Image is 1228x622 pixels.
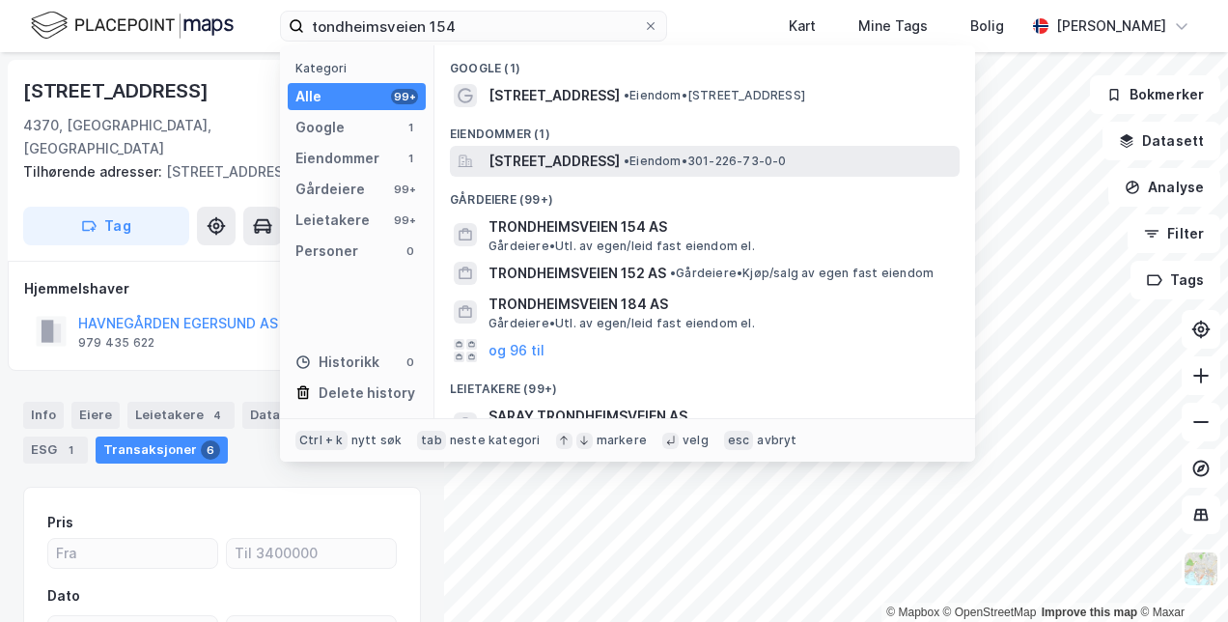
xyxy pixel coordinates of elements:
[970,14,1004,38] div: Bolig
[201,440,220,460] div: 6
[31,9,234,42] img: logo.f888ab2527a4732fd821a326f86c7f29.svg
[23,402,64,429] div: Info
[391,212,418,228] div: 99+
[624,88,629,102] span: •
[23,437,88,464] div: ESG
[23,163,166,180] span: Tilhørende adresser:
[391,182,418,197] div: 99+
[78,335,154,351] div: 979 435 622
[23,75,212,106] div: [STREET_ADDRESS]
[670,266,934,281] span: Gårdeiere • Kjøp/salg av egen fast eiendom
[403,354,418,370] div: 0
[789,14,816,38] div: Kart
[24,277,420,300] div: Hjemmelshaver
[886,606,939,619] a: Mapbox
[71,402,120,429] div: Eiere
[295,116,345,139] div: Google
[683,433,709,448] div: velg
[47,511,73,534] div: Pris
[488,150,620,173] span: [STREET_ADDRESS]
[242,402,315,429] div: Datasett
[417,431,446,450] div: tab
[319,382,415,405] div: Delete history
[1090,75,1220,114] button: Bokmerker
[295,61,426,75] div: Kategori
[96,437,228,464] div: Transaksjoner
[1102,122,1220,160] button: Datasett
[488,84,620,107] span: [STREET_ADDRESS]
[61,440,80,460] div: 1
[597,433,647,448] div: markere
[624,154,787,169] span: Eiendom • 301-226-73-0-0
[1128,214,1220,253] button: Filter
[488,405,952,428] span: SARAY TRONDHEIMSVEIEN AS
[1131,529,1228,622] iframe: Chat Widget
[391,89,418,104] div: 99+
[624,88,805,103] span: Eiendom • [STREET_ADDRESS]
[1056,14,1166,38] div: [PERSON_NAME]
[208,406,227,425] div: 4
[1130,261,1220,299] button: Tags
[403,151,418,166] div: 1
[295,209,370,232] div: Leietakere
[47,584,80,608] div: Dato
[295,240,358,263] div: Personer
[757,433,796,448] div: avbryt
[488,239,755,254] span: Gårdeiere • Utl. av egen/leid fast eiendom el.
[858,14,928,38] div: Mine Tags
[351,433,403,448] div: nytt søk
[304,12,643,41] input: Søk på adresse, matrikkel, gårdeiere, leietakere eller personer
[127,402,235,429] div: Leietakere
[48,539,217,568] input: Fra
[488,293,952,316] span: TRONDHEIMSVEIEN 184 AS
[943,606,1037,619] a: OpenStreetMap
[23,207,189,245] button: Tag
[670,266,676,280] span: •
[23,114,308,160] div: 4370, [GEOGRAPHIC_DATA], [GEOGRAPHIC_DATA]
[450,433,541,448] div: neste kategori
[295,85,321,108] div: Alle
[434,366,975,401] div: Leietakere (99+)
[488,316,755,331] span: Gårdeiere • Utl. av egen/leid fast eiendom el.
[724,431,754,450] div: esc
[295,351,379,374] div: Historikk
[295,147,379,170] div: Eiendommer
[227,539,396,568] input: Til 3400000
[488,339,544,362] button: og 96 til
[295,431,348,450] div: Ctrl + k
[434,177,975,212] div: Gårdeiere (99+)
[1042,606,1137,619] a: Improve this map
[403,120,418,135] div: 1
[488,215,952,239] span: TRONDHEIMSVEIEN 154 AS
[23,160,405,184] div: [STREET_ADDRESS]
[403,243,418,259] div: 0
[434,45,975,80] div: Google (1)
[624,154,629,168] span: •
[434,111,975,146] div: Eiendommer (1)
[295,178,365,201] div: Gårdeiere
[488,262,666,285] span: TRONDHEIMSVEIEN 152 AS
[1108,168,1220,207] button: Analyse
